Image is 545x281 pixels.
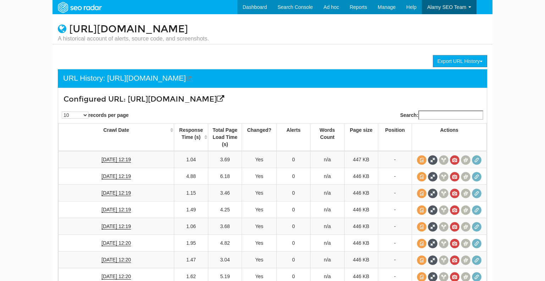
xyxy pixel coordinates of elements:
span: Compare screenshots [461,255,470,265]
span: Full Source Diff [428,239,437,248]
span: View headers [439,239,448,248]
td: n/a [310,218,344,235]
th: Actions [412,124,487,151]
span: View source [417,155,426,165]
span: View headers [439,255,448,265]
span: Full Source Diff [428,222,437,232]
a: [DATE] 12:20 [101,240,131,246]
span: Redirect chain [472,222,481,232]
span: View source [417,189,426,198]
td: 1.95 [174,235,208,252]
td: 446 KB [344,218,378,235]
td: 1.04 [174,151,208,168]
td: 0 [277,185,310,201]
td: 4.88 [174,168,208,185]
span: Full Source Diff [428,205,437,215]
button: Export URL History [433,55,487,67]
span: Redirect chain [472,189,481,198]
select: records per page [62,112,88,119]
span: View headers [439,222,448,232]
td: 3.68 [208,218,242,235]
span: Redirect chain [472,255,481,265]
td: 0 [277,151,310,168]
span: Full Source Diff [428,255,437,265]
td: 1.47 [174,252,208,268]
span: View headers [439,205,448,215]
span: View headers [439,155,448,165]
div: URL History: [URL][DOMAIN_NAME] [63,73,191,84]
span: Compare screenshots [461,205,470,215]
th: Response Time (s): activate to sort column ascending [174,124,208,151]
small: A historical account of alerts, source code, and screenshots. [58,35,209,43]
td: 0 [277,235,310,252]
span: Compare screenshots [461,155,470,165]
span: View headers [439,189,448,198]
td: Yes [242,185,277,201]
span: Redirect chain [472,172,481,182]
span: Redirect chain [472,239,481,248]
td: Yes [242,252,277,268]
td: 3.69 [208,151,242,168]
span: Full Source Diff [428,155,437,165]
span: View source [417,255,426,265]
td: 3.46 [208,185,242,201]
label: records per page [62,112,129,119]
td: 447 KB [344,151,378,168]
span: View screenshot [450,222,459,232]
a: [DATE] 12:19 [101,157,131,163]
span: Compare screenshots [461,239,470,248]
span: Compare screenshots [461,189,470,198]
span: View screenshot [450,155,459,165]
td: n/a [310,252,344,268]
td: n/a [310,151,344,168]
span: Manage [378,4,396,10]
span: View screenshot [450,239,459,248]
td: n/a [310,235,344,252]
a: [DATE] 12:19 [101,223,131,229]
td: 446 KB [344,185,378,201]
a: [DATE] 12:19 [101,207,131,213]
span: View screenshot [450,255,459,265]
a: [DATE] 12:20 [101,257,131,263]
td: - [378,201,412,218]
span: Redirect chain [472,205,481,215]
td: Yes [242,168,277,185]
td: 0 [277,252,310,268]
span: Compare screenshots [461,222,470,232]
td: 4.25 [208,201,242,218]
span: Compare screenshots [461,172,470,182]
td: - [378,185,412,201]
a: [URL][DOMAIN_NAME] [69,23,188,35]
img: SEORadar [55,1,104,14]
span: View source [417,205,426,215]
td: Yes [242,151,277,168]
span: Alamy SEO Team [427,4,466,10]
span: View source [417,222,426,232]
a: [DATE] 12:19 [101,190,131,196]
td: n/a [310,185,344,201]
h3: Configured URL: [URL][DOMAIN_NAME] [64,95,410,103]
td: 1.15 [174,185,208,201]
span: View screenshot [450,189,459,198]
td: 1.06 [174,218,208,235]
th: Position [378,124,412,151]
input: Search: [418,110,483,120]
td: 0 [277,201,310,218]
a: [DATE] 12:19 [101,173,131,179]
span: View source [417,239,426,248]
th: Page size [344,124,378,151]
td: 0 [277,218,310,235]
td: Yes [242,218,277,235]
th: Alerts [277,124,310,151]
td: Yes [242,201,277,218]
td: 446 KB [344,201,378,218]
span: View screenshot [450,205,459,215]
label: Search: [400,110,483,120]
td: - [378,168,412,185]
td: n/a [310,201,344,218]
span: Redirect chain [472,155,481,165]
th: Crawl Date: activate to sort column ascending [59,124,174,151]
td: 446 KB [344,252,378,268]
td: n/a [310,168,344,185]
th: Total Page Load Time (s) [208,124,242,151]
